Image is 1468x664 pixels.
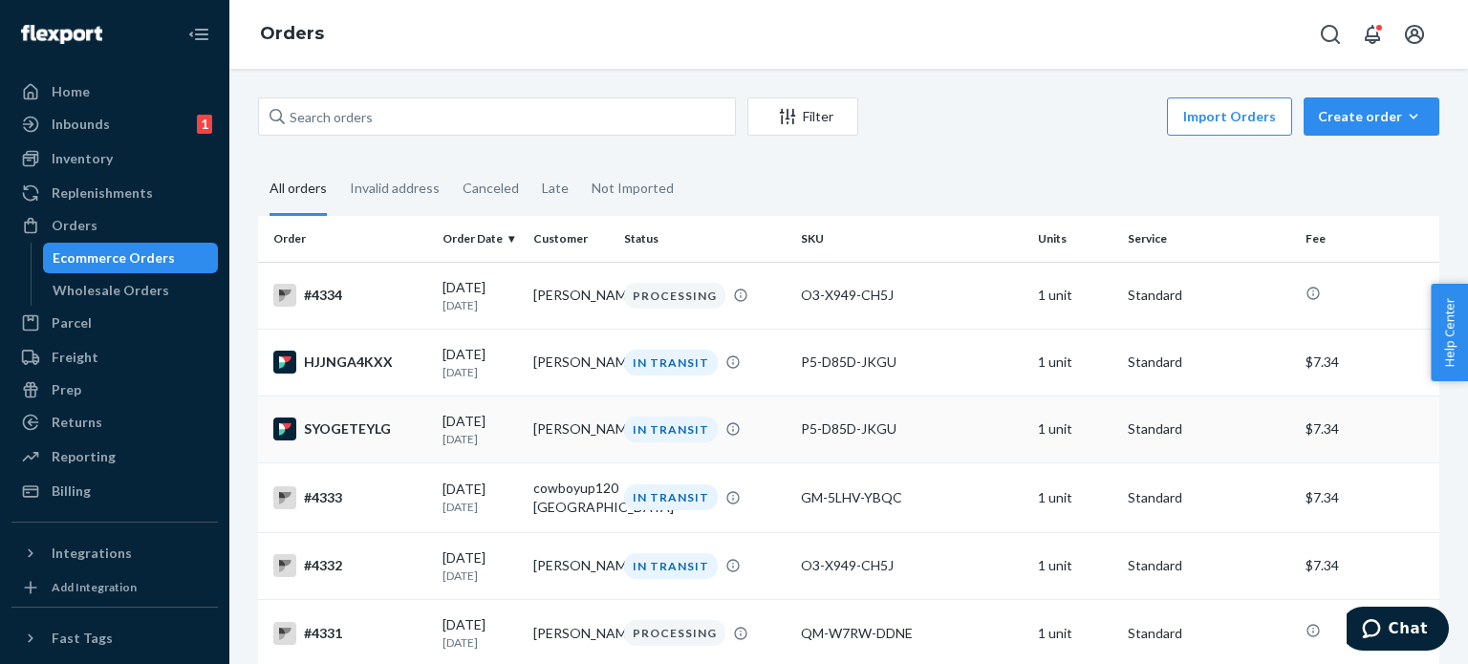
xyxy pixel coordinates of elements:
[273,554,427,577] div: #4332
[270,163,327,216] div: All orders
[11,538,218,568] button: Integrations
[43,275,219,306] a: Wholesale Orders
[21,25,102,44] img: Flexport logo
[624,417,718,442] div: IN TRANSIT
[1304,97,1439,136] button: Create order
[260,23,324,44] a: Orders
[1353,15,1392,54] button: Open notifications
[52,380,81,399] div: Prep
[748,107,857,126] div: Filter
[443,345,518,380] div: [DATE]
[52,447,116,466] div: Reporting
[11,109,218,139] a: Inbounds1
[197,115,212,134] div: 1
[1167,97,1292,136] button: Import Orders
[624,620,725,646] div: PROCESSING
[443,480,518,515] div: [DATE]
[52,579,137,595] div: Add Integration
[592,163,674,213] div: Not Imported
[1318,107,1425,126] div: Create order
[1030,329,1121,396] td: 1 unit
[11,308,218,338] a: Parcel
[273,351,427,374] div: HJJNGA4KXX
[180,15,218,54] button: Close Navigation
[801,286,1022,305] div: O3-X949-CH5J
[11,576,218,599] a: Add Integration
[53,248,175,268] div: Ecommerce Orders
[443,499,518,515] p: [DATE]
[11,441,218,472] a: Reporting
[1298,396,1439,462] td: $7.34
[52,544,132,563] div: Integrations
[1030,396,1121,462] td: 1 unit
[1431,284,1468,381] button: Help Center
[1298,462,1439,532] td: $7.34
[747,97,858,136] button: Filter
[1128,353,1289,372] p: Standard
[273,418,427,440] div: SYOGETEYLG
[624,350,718,375] div: IN TRANSIT
[11,210,218,241] a: Orders
[526,262,616,329] td: [PERSON_NAME]
[52,629,113,648] div: Fast Tags
[1030,462,1121,532] td: 1 unit
[1030,262,1121,329] td: 1 unit
[11,178,218,208] a: Replenishments
[1128,419,1289,439] p: Standard
[52,183,153,203] div: Replenishments
[542,163,569,213] div: Late
[443,364,518,380] p: [DATE]
[801,624,1022,643] div: QM-W7RW-DDNE
[443,278,518,313] div: [DATE]
[801,353,1022,372] div: P5-D85D-JKGU
[52,115,110,134] div: Inbounds
[624,283,725,309] div: PROCESSING
[53,281,169,300] div: Wholesale Orders
[1030,532,1121,599] td: 1 unit
[52,413,102,432] div: Returns
[1030,216,1121,262] th: Units
[1128,556,1289,575] p: Standard
[52,348,98,367] div: Freight
[11,623,218,653] button: Fast Tags
[443,431,518,447] p: [DATE]
[526,532,616,599] td: [PERSON_NAME]
[52,82,90,101] div: Home
[273,486,427,509] div: #4333
[801,419,1022,439] div: P5-D85D-JKGU
[443,568,518,584] p: [DATE]
[443,615,518,651] div: [DATE]
[624,553,718,579] div: IN TRANSIT
[1395,15,1434,54] button: Open account menu
[1298,216,1439,262] th: Fee
[245,7,339,62] ol: breadcrumbs
[1128,488,1289,507] p: Standard
[624,484,718,510] div: IN TRANSIT
[533,230,609,246] div: Customer
[1128,624,1289,643] p: Standard
[258,216,435,262] th: Order
[52,149,113,168] div: Inventory
[526,329,616,396] td: [PERSON_NAME]
[526,462,616,532] td: cowboyup120 [GEOGRAPHIC_DATA]
[443,297,518,313] p: [DATE]
[526,396,616,462] td: [PERSON_NAME]
[11,375,218,405] a: Prep
[1311,15,1349,54] button: Open Search Box
[52,482,91,501] div: Billing
[801,556,1022,575] div: O3-X949-CH5J
[1298,329,1439,396] td: $7.34
[11,476,218,506] a: Billing
[273,284,427,307] div: #4334
[11,143,218,174] a: Inventory
[273,622,427,645] div: #4331
[443,412,518,447] div: [DATE]
[463,163,519,213] div: Canceled
[11,342,218,373] a: Freight
[52,313,92,332] div: Parcel
[801,488,1022,507] div: GM-5LHV-YBQC
[11,407,218,438] a: Returns
[258,97,736,136] input: Search orders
